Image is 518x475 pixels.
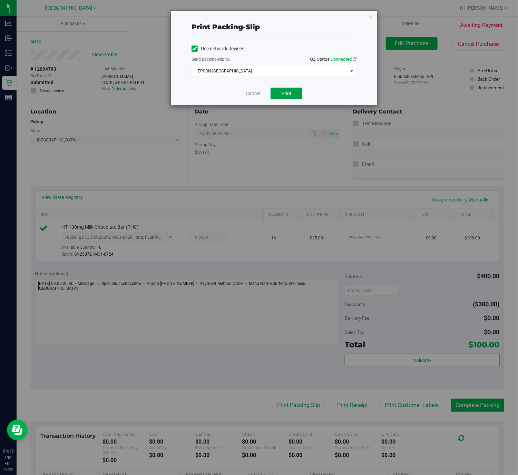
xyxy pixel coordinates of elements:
span: Print packing-slip [192,23,260,31]
a: Cancel [246,90,260,97]
button: Print [271,88,302,99]
label: Use network devices [192,45,244,52]
span: QZ Status: [310,57,356,62]
span: EPSON-[GEOGRAPHIC_DATA] [192,66,348,76]
label: Send packing-slip to: [192,56,230,62]
iframe: Resource center [7,420,28,441]
span: select [348,66,356,76]
span: Connected [331,57,352,62]
span: Print [281,91,292,96]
